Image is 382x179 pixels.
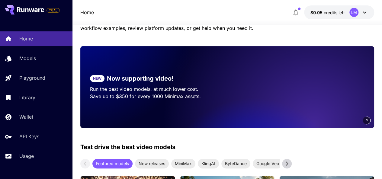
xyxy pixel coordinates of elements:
[92,160,133,167] span: Featured models
[198,159,219,168] div: KlingAI
[80,142,175,152] p: Test drive the best video models
[253,160,283,167] span: Google Veo
[135,160,169,167] span: New releases
[90,85,218,93] p: Run the best video models, at much lower cost.
[304,5,374,19] button: $0.05LM
[93,76,101,81] p: NEW
[19,74,45,82] p: Playground
[19,55,36,62] p: Models
[47,8,59,13] span: TRIAL
[80,9,94,16] a: Home
[221,159,250,168] div: ByteDance
[171,159,195,168] div: MiniMax
[221,160,250,167] span: ByteDance
[47,7,60,14] span: Add your payment card to enable full platform functionality.
[19,35,33,42] p: Home
[253,159,283,168] div: Google Veo
[107,74,174,83] p: Now supporting video!
[92,159,133,168] div: Featured models
[366,118,368,123] span: 3
[349,8,358,17] div: LM
[135,159,169,168] div: New releases
[171,160,195,167] span: MiniMax
[310,9,345,16] div: $0.05
[198,160,219,167] span: KlingAI
[19,152,34,160] p: Usage
[19,94,35,101] p: Library
[19,133,39,140] p: API Keys
[310,10,323,15] span: $0.05
[90,93,218,100] p: Save up to $350 for every 1000 Minimax assets.
[80,9,94,16] nav: breadcrumb
[323,10,345,15] span: credits left
[19,113,33,120] p: Wallet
